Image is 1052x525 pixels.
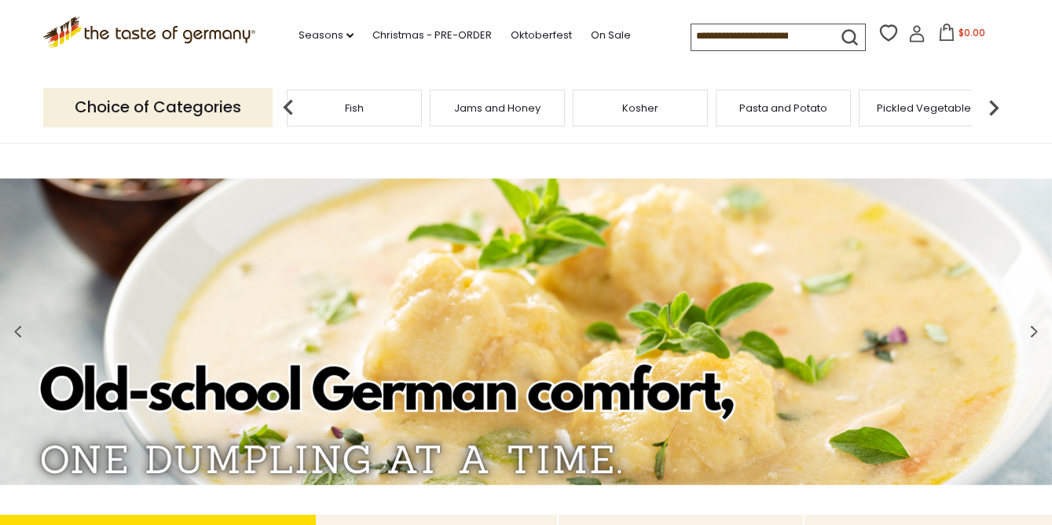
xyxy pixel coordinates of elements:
a: Jams and Honey [454,102,541,114]
a: Oktoberfest [511,27,572,44]
button: $0.00 [929,24,995,47]
img: previous arrow [273,92,304,123]
a: On Sale [591,27,631,44]
a: Fish [345,102,364,114]
span: $0.00 [959,26,985,39]
a: Kosher [622,102,658,114]
a: Pasta and Potato [739,102,827,114]
a: Pickled Vegetables [877,102,977,114]
img: next arrow [978,92,1010,123]
a: Christmas - PRE-ORDER [372,27,492,44]
p: Choice of Categories [43,88,273,127]
a: Seasons [299,27,354,44]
